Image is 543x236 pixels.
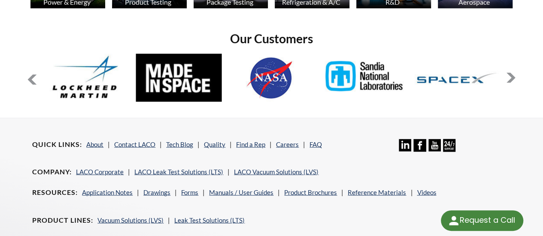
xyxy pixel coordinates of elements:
[459,210,515,230] div: Request a Call
[27,31,516,47] h2: Our Customers
[82,188,133,196] a: Application Notes
[322,54,407,102] img: Sandia-Natl-Labs.jpg
[417,188,436,196] a: Videos
[236,140,265,148] a: Find a Rep
[86,140,103,148] a: About
[309,140,322,148] a: FAQ
[209,188,273,196] a: Manuals / User Guides
[114,140,155,148] a: Contact LACO
[228,54,314,102] img: NASA.jpg
[414,54,500,102] img: SpaceX.jpg
[443,139,455,151] img: 24/7 Support Icon
[134,167,223,175] a: LACO Leak Test Solutions (LTS)
[43,54,129,102] img: Lockheed-Martin.jpg
[441,210,523,231] div: Request a Call
[348,188,406,196] a: Reference Materials
[447,214,461,227] img: round button
[32,140,82,149] h4: Quick Links
[174,216,245,224] a: Leak Test Solutions (LTS)
[166,140,193,148] a: Tech Blog
[284,188,337,196] a: Product Brochures
[97,216,164,224] a: Vacuum Solutions (LVS)
[32,188,78,197] h4: Resources
[181,188,198,196] a: Forms
[234,167,319,175] a: LACO Vacuum Solutions (LVS)
[32,215,93,224] h4: Product Lines
[276,140,299,148] a: Careers
[443,145,455,153] a: 24/7 Support
[204,140,225,148] a: Quality
[76,167,124,175] a: LACO Corporate
[32,167,72,176] h4: Company
[136,54,221,102] img: MadeInSpace.jpg
[143,188,170,196] a: Drawings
